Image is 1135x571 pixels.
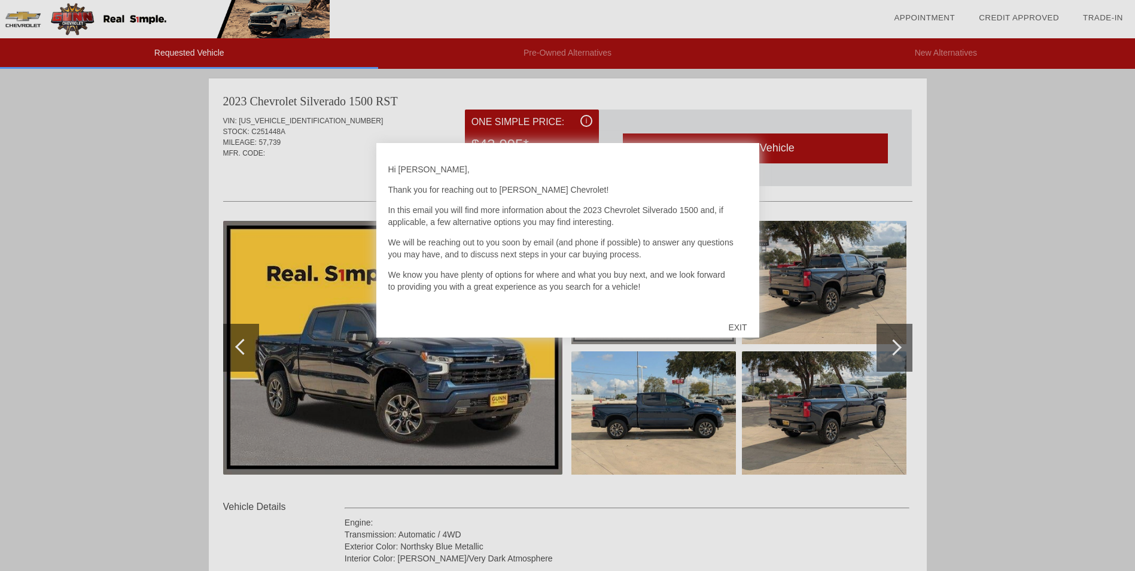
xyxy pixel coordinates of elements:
[388,163,747,175] p: Hi [PERSON_NAME],
[388,204,747,228] p: In this email you will find more information about the 2023 Chevrolet Silverado 1500 and, if appl...
[388,269,747,293] p: We know you have plenty of options for where and what you buy next, and we look forward to provid...
[979,13,1059,22] a: Credit Approved
[388,236,747,260] p: We will be reaching out to you soon by email (and phone if possible) to answer any questions you ...
[1083,13,1123,22] a: Trade-In
[894,13,955,22] a: Appointment
[388,184,747,196] p: Thank you for reaching out to [PERSON_NAME] Chevrolet!
[716,309,759,345] div: EXIT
